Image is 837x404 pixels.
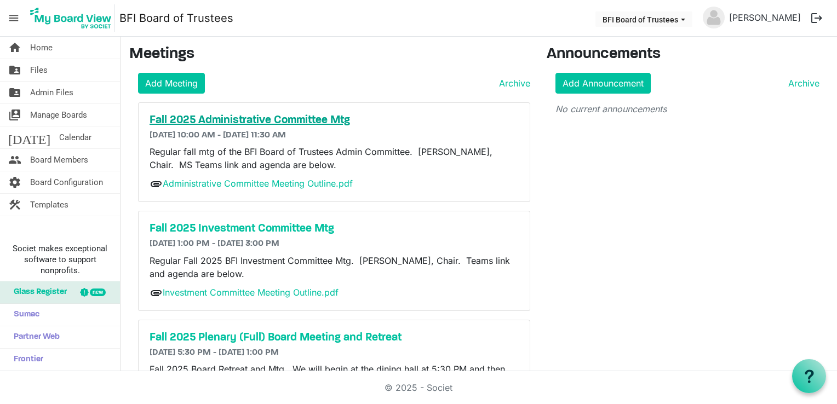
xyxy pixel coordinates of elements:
[8,326,60,348] span: Partner Web
[30,82,73,103] span: Admin Files
[8,171,21,193] span: settings
[8,37,21,59] span: home
[385,382,452,393] a: © 2025 - Societ
[547,45,828,64] h3: Announcements
[30,194,68,216] span: Templates
[8,59,21,81] span: folder_shared
[163,287,339,298] a: Investment Committee Meeting Outline.pdf
[138,73,205,94] a: Add Meeting
[555,102,819,116] p: No current announcements
[150,348,519,358] h6: [DATE] 5:30 PM - [DATE] 1:00 PM
[5,243,115,276] span: Societ makes exceptional software to support nonprofits.
[784,77,819,90] a: Archive
[30,149,88,171] span: Board Members
[150,222,519,235] a: Fall 2025 Investment Committee Mtg
[8,194,21,216] span: construction
[27,4,119,32] a: My Board View Logo
[150,130,519,141] h6: [DATE] 10:00 AM - [DATE] 11:30 AM
[805,7,828,30] button: logout
[150,239,519,249] h6: [DATE] 1:00 PM - [DATE] 3:00 PM
[30,171,103,193] span: Board Configuration
[595,11,692,27] button: BFI Board of Trustees dropdownbutton
[495,77,530,90] a: Archive
[555,73,651,94] a: Add Announcement
[8,149,21,171] span: people
[8,281,67,303] span: Glass Register
[30,104,87,126] span: Manage Boards
[8,82,21,103] span: folder_shared
[8,126,50,148] span: [DATE]
[150,177,163,191] span: attachment
[30,37,53,59] span: Home
[119,7,233,29] a: BFI Board of Trustees
[150,286,163,299] span: attachment
[90,288,106,296] div: new
[3,8,24,28] span: menu
[129,45,530,64] h3: Meetings
[8,104,21,126] span: switch_account
[150,145,519,171] p: Regular fall mtg of the BFI Board of Trustees Admin Committee. [PERSON_NAME], Chair. MS Teams lin...
[150,114,519,127] a: Fall 2025 Administrative Committee Mtg
[8,349,43,371] span: Frontier
[150,254,519,280] p: Regular Fall 2025 BFI Investment Committee Mtg. [PERSON_NAME], Chair. Teams link and agenda are b...
[8,304,39,326] span: Sumac
[27,4,115,32] img: My Board View Logo
[725,7,805,28] a: [PERSON_NAME]
[150,331,519,344] a: Fall 2025 Plenary (Full) Board Meeting and Retreat
[703,7,725,28] img: no-profile-picture.svg
[59,126,91,148] span: Calendar
[30,59,48,81] span: Files
[163,178,353,189] a: Administrative Committee Meeting Outline.pdf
